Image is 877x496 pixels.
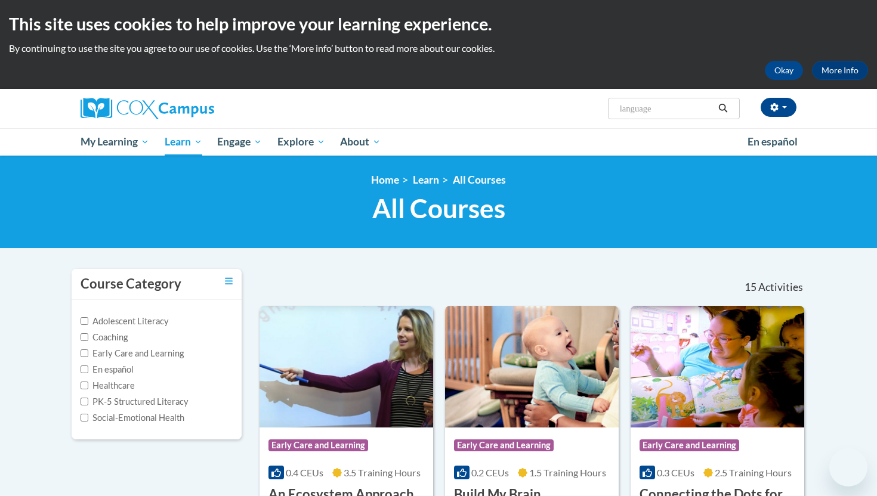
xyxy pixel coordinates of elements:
a: Explore [270,128,333,156]
div: Main menu [63,128,814,156]
input: Checkbox for Options [81,414,88,421]
button: Account Settings [761,98,796,117]
span: 1.5 Training Hours [529,467,606,478]
span: Early Care and Learning [268,439,368,451]
label: En español [81,363,134,376]
span: Activities [758,281,803,294]
span: Early Care and Learning [454,439,554,451]
label: Healthcare [81,379,135,392]
label: Early Care and Learning [81,347,184,360]
img: Course Logo [260,306,433,427]
img: Cox Campus [81,98,214,119]
label: Coaching [81,331,128,344]
h3: Course Category [81,275,181,293]
span: Early Care and Learning [640,439,739,451]
span: En español [748,135,798,148]
a: More Info [812,61,868,80]
span: 15 [745,281,756,294]
label: Adolescent Literacy [81,315,169,328]
span: 0.4 CEUs [286,467,323,478]
a: Engage [209,128,270,156]
input: Search Courses [619,101,714,116]
input: Checkbox for Options [81,398,88,405]
p: By continuing to use the site you agree to our use of cookies. Use the ‘More info’ button to read... [9,42,868,55]
img: Course Logo [631,306,804,427]
span: 2.5 Training Hours [715,467,792,478]
span: My Learning [81,135,149,149]
a: All Courses [453,173,506,186]
a: En español [740,129,805,154]
a: Toggle collapse [225,275,233,288]
button: Okay [765,61,803,80]
span: Explore [277,135,325,149]
span: 3.5 Training Hours [344,467,421,478]
a: About [333,128,389,156]
a: My Learning [73,128,157,156]
a: Cox Campus [81,98,307,119]
label: PK-5 Structured Literacy [81,395,189,408]
img: Course Logo [445,306,619,427]
a: Home [371,173,399,186]
span: All Courses [372,193,505,224]
input: Checkbox for Options [81,365,88,373]
label: Social-Emotional Health [81,411,184,424]
a: Learn [413,173,439,186]
iframe: Button to launch messaging window [829,448,867,486]
input: Checkbox for Options [81,349,88,357]
span: About [340,135,381,149]
input: Checkbox for Options [81,382,88,389]
h2: This site uses cookies to help improve your learning experience. [9,12,868,36]
span: Learn [165,135,202,149]
button: Search [714,101,732,116]
input: Checkbox for Options [81,333,88,341]
input: Checkbox for Options [81,317,88,325]
span: Engage [217,135,262,149]
span: 0.3 CEUs [657,467,694,478]
a: Learn [157,128,210,156]
span: 0.2 CEUs [471,467,509,478]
